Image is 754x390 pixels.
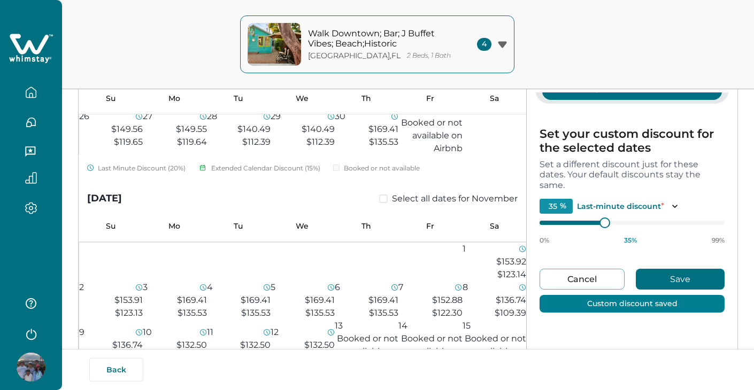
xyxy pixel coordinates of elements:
[79,94,143,103] p: Su
[207,281,271,319] button: 4$169.41$135.53
[17,353,45,381] img: Whimstay Host
[206,222,271,231] p: Tu
[712,236,725,245] p: 99%
[79,281,84,294] p: 2
[207,110,217,123] p: 28
[668,200,681,213] button: Toggle description
[87,163,186,173] div: Last Minute Discount (20%)
[540,236,549,245] p: 0%
[463,281,526,319] button: 8$136.74$109.39
[79,110,89,123] p: 26
[177,137,207,147] span: $119.64
[79,326,84,339] p: 9
[369,308,398,318] span: $135.53
[305,295,335,305] span: $169.41
[335,319,398,371] button: 13Booked or not available on Airbnb
[176,340,207,350] span: $132.50
[178,308,207,318] span: $135.53
[143,110,152,123] p: 27
[636,269,725,290] button: Save
[176,124,207,134] span: $149.55
[79,222,143,231] p: Su
[207,319,271,371] button: 11$132.50$106
[271,326,279,339] p: 12
[248,23,301,66] img: property-cover
[462,222,526,231] p: Sa
[271,319,334,371] button: 12$132.50$106
[335,110,345,123] p: 30
[143,222,207,231] p: Mo
[368,124,398,134] span: $169.41
[463,243,526,281] button: 1$153.92$123.14
[271,110,281,123] p: 29
[241,295,271,305] span: $169.41
[463,281,468,294] p: 8
[115,308,143,318] span: $123.13
[241,308,271,318] span: $135.53
[577,201,664,212] p: Last-minute discount
[240,15,514,73] button: property-coverWalk Downtown; Bar; J Buffet Vibes; Beach;Historic[GEOGRAPHIC_DATA],FL2 Beds, 1 Bath4
[304,340,335,350] span: $132.50
[335,281,340,294] p: 6
[398,281,462,319] button: 7$152.88$122.30
[495,308,526,318] span: $109.39
[143,94,207,103] p: Mo
[398,104,462,155] button: 31Booked or not available on Airbnb
[432,308,463,318] span: $122.30
[206,94,271,103] p: Tu
[335,281,398,319] button: 6$169.41$135.53
[114,137,143,147] span: $119.65
[496,295,526,305] span: $136.74
[540,127,725,155] p: Set your custom discount for the selected dates
[207,104,271,155] button: 28$140.49$112.39
[143,104,206,155] button: 27$149.55$119.64
[540,269,625,290] button: Cancel
[333,163,420,173] div: Booked or not available
[271,104,334,155] button: 29$140.49$112.39
[308,28,452,49] p: Walk Downtown; Bar; J Buffet Vibes; Beach;Historic
[432,295,463,305] span: $152.88
[143,319,206,371] button: 10$132.50$106
[398,94,463,103] p: Fr
[207,281,213,294] p: 4
[624,236,637,245] p: 35 %
[398,319,462,371] button: 14Booked or not available on Airbnb
[398,281,403,294] p: 7
[302,124,335,134] span: $140.49
[271,281,275,294] p: 5
[240,340,271,350] span: $132.50
[398,116,462,155] p: Booked or not available on Airbnb
[308,51,401,60] p: [GEOGRAPHIC_DATA] , FL
[497,269,526,279] span: $123.14
[540,159,725,191] p: Set a different discount just for these dates. Your default discounts stay the same.
[407,52,451,60] p: 2 Beds, 1 Bath
[335,104,398,155] button: 30$169.41$135.53
[305,308,335,318] span: $135.53
[114,295,143,305] span: $153.91
[496,256,526,267] span: $153.92
[271,222,335,231] p: We
[79,319,143,371] button: 9$136.74$109.39
[463,243,466,255] p: 1
[369,137,398,147] span: $135.53
[398,319,407,332] p: 14
[392,192,518,205] span: Select all dates for November
[271,94,335,103] p: We
[334,222,398,231] p: Th
[237,124,271,134] span: $140.49
[79,281,143,319] button: 2$153.91$123.13
[198,163,320,173] div: Extended Calendar Discount (15%)
[143,281,206,319] button: 3$169.41$135.53
[334,94,398,103] p: Th
[242,137,271,147] span: $112.39
[207,326,213,339] p: 11
[143,281,148,294] p: 3
[368,295,398,305] span: $169.41
[398,332,462,371] p: Booked or not available on Airbnb
[143,326,152,339] p: 10
[87,191,122,206] div: [DATE]
[79,104,143,155] button: 26$149.56$119.65
[540,295,725,313] div: Custom discount saved
[306,137,335,147] span: $112.39
[477,38,491,51] span: 4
